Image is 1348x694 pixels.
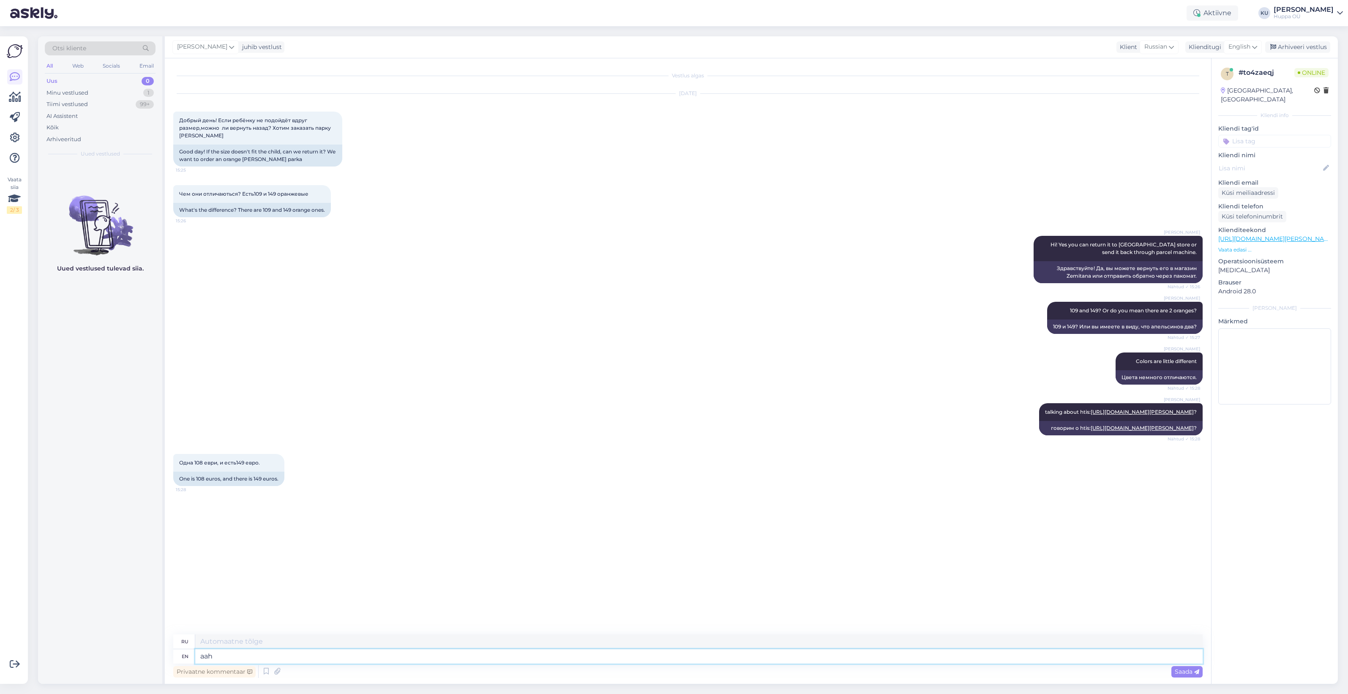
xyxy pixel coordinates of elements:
img: Askly Logo [7,43,23,59]
div: Web [71,60,85,71]
div: [DATE] [173,90,1203,97]
div: Email [138,60,156,71]
div: ru [181,634,188,649]
span: Чем они отличаються? Есть109 и 149 оранжевые [179,191,308,197]
div: 2 / 3 [7,206,22,214]
span: t [1226,71,1229,77]
span: Nähtud ✓ 15:28 [1168,436,1200,442]
div: Arhiveeri vestlus [1265,41,1330,53]
div: Aktiivne [1187,5,1238,21]
span: talking about htis: ? [1045,409,1197,415]
span: Otsi kliente [52,44,86,53]
span: Russian [1144,42,1167,52]
div: Good day! If the size doesn't fit the child, can we return it? We want to order an orange [PERSON... [173,145,342,167]
p: Uued vestlused tulevad siia. [57,264,144,273]
div: One is 108 euros, and there is 149 euros. [173,472,284,486]
input: Lisa tag [1218,135,1331,148]
p: [MEDICAL_DATA] [1218,266,1331,275]
div: Arhiveeritud [46,135,81,144]
div: [PERSON_NAME] [1218,304,1331,312]
div: juhib vestlust [239,43,282,52]
div: [PERSON_NAME] [1274,6,1334,13]
div: Kõik [46,123,59,132]
span: 109 and 149? Or do you mean there are 2 oranges? [1070,307,1197,314]
div: 1 [143,89,154,97]
p: Brauser [1218,278,1331,287]
div: # to4zaeqj [1239,68,1294,78]
div: Privaatne kommentaar [173,666,256,678]
div: KU [1258,7,1270,19]
span: Hi! Yes you can return it to [GEOGRAPHIC_DATA] store or send it back through parcel machine. [1051,241,1198,255]
div: Uus [46,77,57,85]
div: Цвета немного отличаются. [1116,370,1203,385]
div: Socials [101,60,122,71]
div: 109 и 149? Или вы имеете в виду, что апельсинов два? [1047,320,1203,334]
span: [PERSON_NAME] [1164,396,1200,403]
div: Здравствуйте! Да, вы можете вернуть его в магазин Zemitana или отправить обратно через пакомат. [1034,261,1203,283]
div: 0 [142,77,154,85]
div: Küsi telefoninumbrit [1218,211,1286,222]
span: 15:26 [176,218,207,224]
p: Kliendi email [1218,178,1331,187]
span: [PERSON_NAME] [1164,229,1200,235]
div: Huppa OÜ [1274,13,1334,20]
span: Одна 108 еври, и есть149 евро. [179,459,260,466]
p: Android 28.0 [1218,287,1331,296]
span: Colors are little different [1136,358,1197,364]
p: Kliendi nimi [1218,151,1331,160]
div: All [45,60,55,71]
p: Klienditeekond [1218,226,1331,235]
div: Tiimi vestlused [46,100,88,109]
span: 15:25 [176,167,207,173]
span: [PERSON_NAME] [177,42,227,52]
div: 99+ [136,100,154,109]
div: Vestlus algas [173,72,1203,79]
span: [PERSON_NAME] [1164,346,1200,352]
span: [PERSON_NAME] [1164,295,1200,301]
span: Saada [1175,668,1199,675]
p: Vaata edasi ... [1218,246,1331,254]
div: What's the difference? There are 109 and 149 orange ones. [173,203,331,217]
p: Märkmed [1218,317,1331,326]
p: Operatsioonisüsteem [1218,257,1331,266]
div: Klienditugi [1185,43,1221,52]
a: [PERSON_NAME]Huppa OÜ [1274,6,1343,20]
div: Küsi meiliaadressi [1218,187,1278,199]
span: Nähtud ✓ 15:27 [1168,334,1200,341]
div: Kliendi info [1218,112,1331,119]
span: Uued vestlused [81,150,120,158]
a: [URL][DOMAIN_NAME][PERSON_NAME] [1091,425,1194,431]
input: Lisa nimi [1219,164,1321,173]
p: Kliendi tag'id [1218,124,1331,133]
div: AI Assistent [46,112,78,120]
div: [GEOGRAPHIC_DATA], [GEOGRAPHIC_DATA] [1221,86,1314,104]
a: [URL][DOMAIN_NAME][PERSON_NAME] [1218,235,1335,243]
textarea: aa [195,649,1203,664]
span: 15:28 [176,486,207,493]
a: [URL][DOMAIN_NAME][PERSON_NAME] [1091,409,1194,415]
div: Minu vestlused [46,89,88,97]
span: Nähtud ✓ 15:28 [1168,385,1200,391]
div: говорим о htis: ? [1039,421,1203,435]
span: English [1228,42,1250,52]
div: Vaata siia [7,176,22,214]
span: Online [1294,68,1329,77]
span: Nähtud ✓ 15:26 [1168,284,1200,290]
div: Klient [1116,43,1137,52]
p: Kliendi telefon [1218,202,1331,211]
div: en [182,649,188,664]
img: No chats [38,180,162,257]
span: Добрый день! Если ребёнку не подойдёт вдруг размер,можно ли вернуть назад? Хотим заказать парку [... [179,117,332,139]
